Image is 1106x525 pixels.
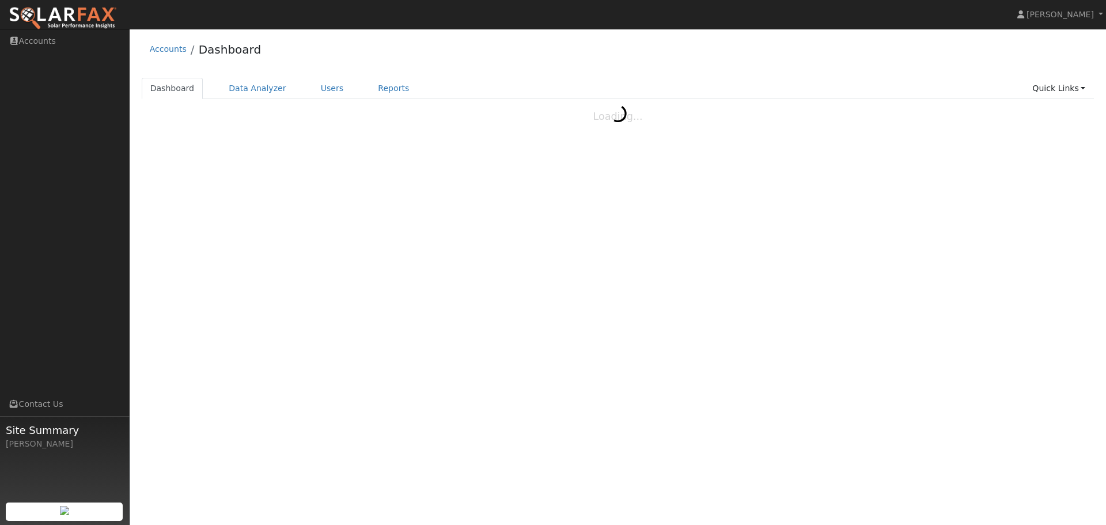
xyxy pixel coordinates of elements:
a: Reports [369,78,418,99]
div: [PERSON_NAME] [6,438,123,450]
a: Accounts [150,44,187,54]
a: Data Analyzer [220,78,295,99]
img: retrieve [60,506,69,515]
a: Dashboard [199,43,262,56]
span: Site Summary [6,422,123,438]
a: Quick Links [1024,78,1094,99]
img: SolarFax [9,6,117,31]
a: Dashboard [142,78,203,99]
span: [PERSON_NAME] [1027,10,1094,19]
a: Users [312,78,353,99]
